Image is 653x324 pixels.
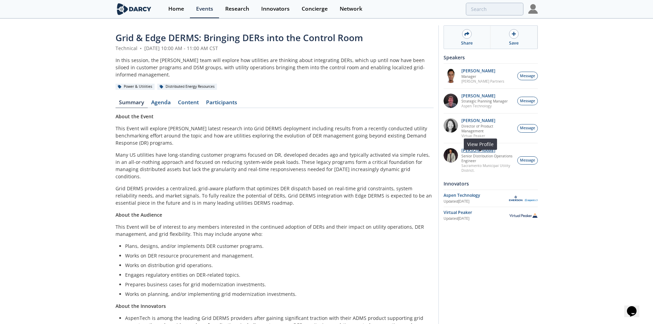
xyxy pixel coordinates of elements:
[444,69,458,83] img: vRBZwDRnSTOrB1qTpmXr
[461,133,513,138] p: Virtual Peaker
[139,45,143,51] span: •
[444,192,538,204] a: Aspen Technology Updated[DATE] Aspen Technology
[444,94,458,108] img: accc9a8e-a9c1-4d58-ae37-132228efcf55
[125,262,429,269] li: Works on distribution grid operations.
[125,290,429,298] li: Works on planning, and/or implementing grid modernization investments.
[466,3,523,15] input: Advanced Search
[517,124,538,133] button: Message
[116,113,154,120] strong: About the Event
[509,40,519,46] div: Save
[509,195,538,202] img: Aspen Technology
[116,84,155,90] div: Power & Utilities
[444,148,458,163] img: 7fca56e2-1683-469f-8840-285a17278393
[116,223,434,238] p: This Event will be of interest to any members interested in the continued adoption of DERs and th...
[461,163,513,173] p: Sacramento Municipal Utility District.
[520,73,535,79] span: Message
[461,99,508,104] p: Strategic Planning Manager
[444,118,458,133] img: 8160f632-77e6-40bd-9ce2-d8c8bb49c0dd
[444,209,509,216] div: Virtual Peaker
[517,97,538,105] button: Message
[444,199,509,204] div: Updated [DATE]
[116,151,434,180] p: Many US utilities have long-standing customer programs focused on DR, developed decades ago and t...
[520,125,535,131] span: Message
[461,104,508,108] p: Aspen Technology
[461,69,504,73] p: [PERSON_NAME]
[116,125,434,146] p: This Event will explore [PERSON_NAME] latest research into Grid DERMS deployment including result...
[157,84,217,90] div: Distributed Energy Resources
[148,100,174,108] a: Agenda
[125,281,429,288] li: Prepares business cases for grid modernization investments.
[340,6,362,12] div: Network
[116,45,434,52] div: Technical [DATE] 10:00 AM - 11:00 AM CST
[509,213,538,218] img: Virtual Peaker
[196,6,213,12] div: Events
[168,6,184,12] div: Home
[624,297,646,317] iframe: chat widget
[302,6,328,12] div: Concierge
[444,209,538,221] a: Virtual Peaker Updated[DATE] Virtual Peaker
[116,57,434,78] div: In this session, the [PERSON_NAME] team will explore how utilities are thinking about integrating...
[125,242,429,250] li: Plans, designs, and/or implements DER customer programs.
[225,6,249,12] div: Research
[116,100,148,108] a: Summary
[125,252,429,259] li: Works on DER resource procurement and management.
[528,4,538,14] img: Profile
[444,178,538,190] div: Innovators
[461,124,513,133] p: Director of Product Management
[461,74,504,79] p: Manager
[203,100,241,108] a: Participants
[174,100,203,108] a: Content
[444,51,538,63] div: Speakers
[444,216,509,221] div: Updated [DATE]
[517,72,538,80] button: Message
[461,94,508,98] p: [PERSON_NAME]
[261,6,290,12] div: Innovators
[125,271,429,278] li: Engages regulatory entities on DER-related topics.
[461,40,473,46] div: Share
[444,192,509,199] div: Aspen Technology
[116,32,363,44] span: Grid & Edge DERMS: Bringing DERs into the Control Room
[520,158,535,163] span: Message
[461,148,513,153] p: [PERSON_NAME]
[116,3,153,15] img: logo-wide.svg
[116,185,434,206] p: Grid DERMS provides a centralized, grid-aware platform that optimizes DER dispatch based on real-...
[116,303,166,309] strong: About the Innovators
[520,98,535,104] span: Message
[461,79,504,84] p: [PERSON_NAME] Partners
[461,118,513,123] p: [PERSON_NAME]
[517,156,538,165] button: Message
[116,212,162,218] strong: About the Audience
[461,154,513,163] p: Senior Distribution Operations Engineer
